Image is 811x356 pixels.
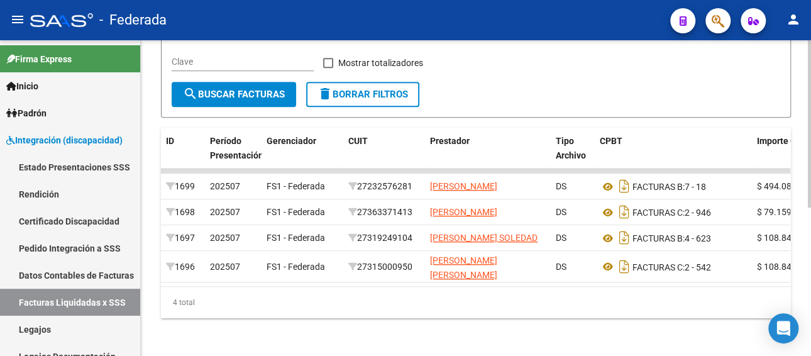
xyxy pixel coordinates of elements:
datatable-header-cell: ID [161,128,205,183]
span: - Federada [99,6,167,34]
div: 27319249104 [348,231,420,245]
div: 27363371413 [348,205,420,220]
span: Tipo Archivo [556,136,586,160]
span: [PERSON_NAME] [430,181,497,191]
span: Período Presentación [210,136,263,160]
span: Mostrar totalizadores [338,55,423,70]
span: FS1 - Federada [267,262,325,272]
span: Prestador [430,136,470,146]
span: DS [556,262,566,272]
span: $ 494.085,12 [757,181,808,191]
mat-icon: search [183,86,198,101]
span: Borrar Filtros [317,89,408,100]
div: 1697 [166,231,200,245]
mat-icon: delete [317,86,333,101]
span: Buscar Facturas [183,89,285,100]
span: FACTURAS B: [632,233,685,243]
span: DS [556,207,566,217]
span: FACTURAS C: [632,208,685,218]
span: [PERSON_NAME] [PERSON_NAME] [430,255,497,280]
span: $ 79.159,36 [757,207,803,217]
div: 27232576281 [348,179,420,194]
div: 1696 [166,260,200,274]
span: Inicio [6,79,38,93]
span: 202507 [210,181,240,191]
i: Descargar documento [616,228,632,248]
span: Gerenciador [267,136,316,146]
span: Firma Express [6,52,72,66]
datatable-header-cell: Prestador [425,128,551,183]
span: ID [166,136,174,146]
button: Borrar Filtros [306,82,419,107]
mat-icon: person [786,12,801,27]
span: Padrón [6,106,47,120]
span: FACTURAS B: [632,182,685,192]
i: Descargar documento [616,202,632,222]
span: DS [556,181,566,191]
div: 2 - 946 [600,202,747,222]
span: FS1 - Federada [267,181,325,191]
span: FS1 - Federada [267,233,325,243]
span: FS1 - Federada [267,207,325,217]
datatable-header-cell: CPBT [595,128,752,183]
span: Integración (discapacidad) [6,133,123,147]
i: Descargar documento [616,257,632,277]
mat-icon: menu [10,12,25,27]
span: $ 108.844,12 [757,262,808,272]
span: [PERSON_NAME] [430,207,497,217]
span: $ 108.844,12 [757,233,808,243]
i: Descargar documento [616,176,632,196]
datatable-header-cell: CUIT [343,128,425,183]
div: Open Intercom Messenger [768,313,798,343]
datatable-header-cell: Tipo Archivo [551,128,595,183]
div: 1699 [166,179,200,194]
button: Buscar Facturas [172,82,296,107]
datatable-header-cell: Gerenciador [262,128,343,183]
div: 7 - 18 [600,176,747,196]
div: 4 - 623 [600,228,747,248]
span: 202507 [210,262,240,272]
span: CUIT [348,136,368,146]
div: 4 total [161,287,791,318]
datatable-header-cell: Período Presentación [205,128,262,183]
div: 1698 [166,205,200,220]
span: 202507 [210,207,240,217]
span: 202507 [210,233,240,243]
span: CPBT [600,136,622,146]
span: [PERSON_NAME] SOLEDAD [430,233,538,243]
div: 27315000950 [348,260,420,274]
span: FACTURAS C: [632,262,685,272]
div: 2 - 542 [600,257,747,277]
span: DS [556,233,566,243]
